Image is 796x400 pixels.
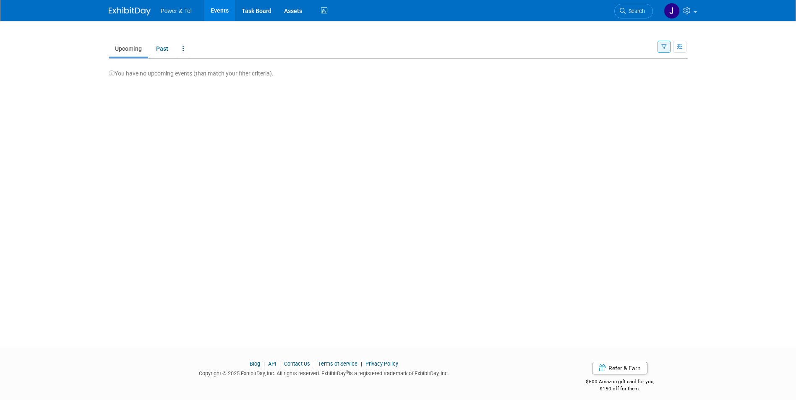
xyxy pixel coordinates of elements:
div: $150 off for them. [552,385,688,392]
span: Power & Tel [161,8,192,14]
a: API [268,361,276,367]
div: Copyright © 2025 ExhibitDay, Inc. All rights reserved. ExhibitDay is a registered trademark of Ex... [109,368,540,377]
span: Search [626,8,645,14]
a: Past [150,41,175,57]
img: Jeff Danner [664,3,680,19]
span: | [311,361,317,367]
a: Terms of Service [318,361,358,367]
img: ExhibitDay [109,7,151,16]
span: | [277,361,283,367]
a: Blog [250,361,260,367]
a: Search [614,4,653,18]
span: | [261,361,267,367]
div: $500 Amazon gift card for you, [552,373,688,392]
sup: ® [346,370,349,374]
span: | [359,361,364,367]
a: Privacy Policy [365,361,398,367]
a: Upcoming [109,41,148,57]
a: Refer & Earn [592,362,647,374]
a: Contact Us [284,361,310,367]
span: You have no upcoming events (that match your filter criteria). [109,70,274,77]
